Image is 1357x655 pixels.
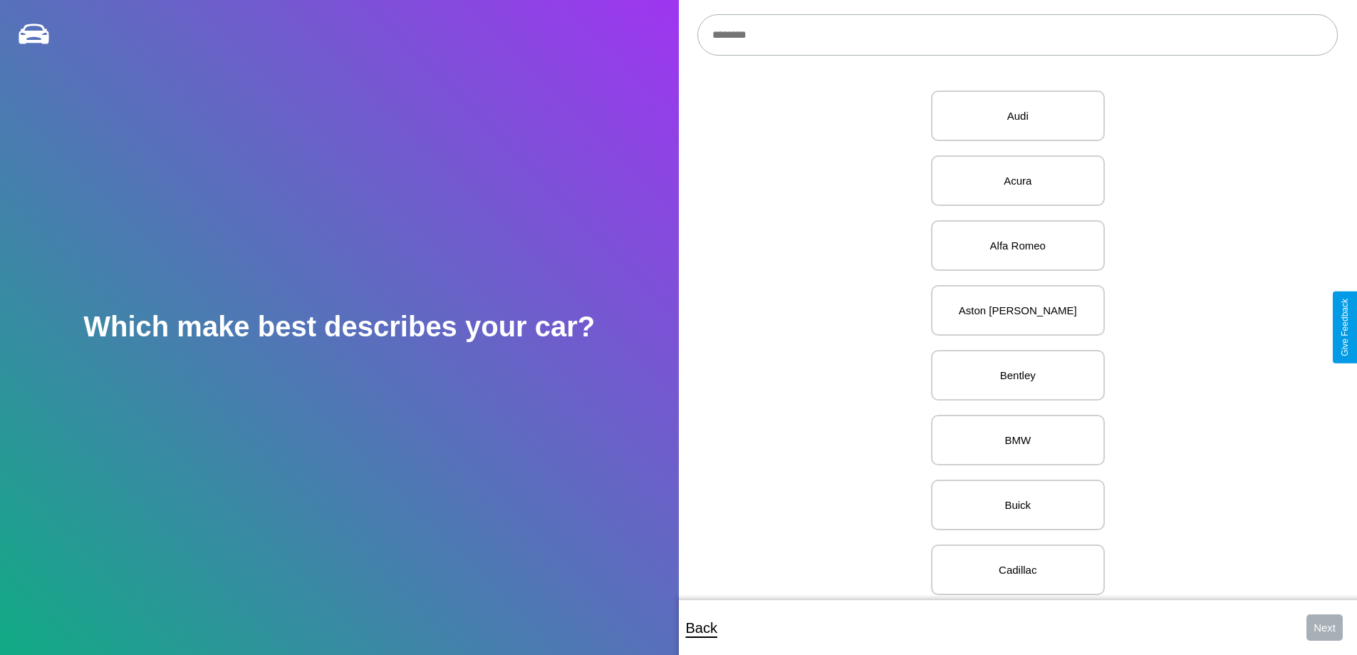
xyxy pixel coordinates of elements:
p: Aston [PERSON_NAME] [947,301,1089,320]
p: Audi [947,106,1089,125]
p: Back [686,615,717,641]
h2: Which make best describes your car? [83,311,595,343]
p: Buick [947,495,1089,515]
p: BMW [947,430,1089,450]
p: Bentley [947,366,1089,385]
button: Next [1306,614,1343,641]
p: Cadillac [947,560,1089,579]
div: Give Feedback [1340,299,1350,356]
p: Alfa Romeo [947,236,1089,255]
p: Acura [947,171,1089,190]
